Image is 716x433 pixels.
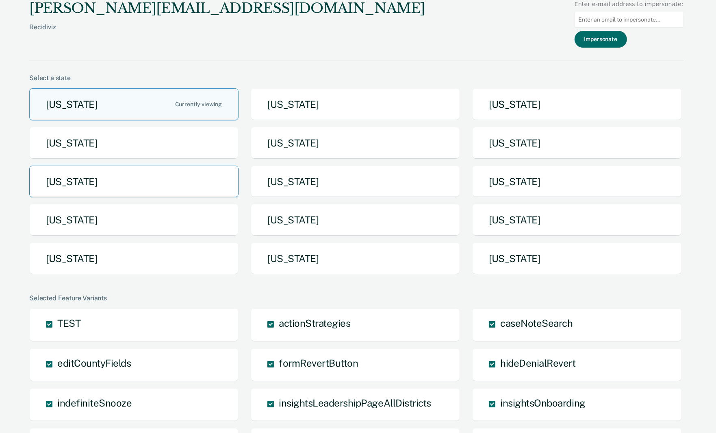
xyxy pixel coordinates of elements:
[279,317,350,329] span: actionStrategies
[279,357,358,369] span: formRevertButton
[472,88,681,120] button: [US_STATE]
[500,317,573,329] span: caseNoteSearch
[472,166,681,198] button: [US_STATE]
[251,88,460,120] button: [US_STATE]
[472,204,681,236] button: [US_STATE]
[500,397,585,409] span: insightsOnboarding
[251,166,460,198] button: [US_STATE]
[29,243,239,275] button: [US_STATE]
[472,243,681,275] button: [US_STATE]
[29,127,239,159] button: [US_STATE]
[251,204,460,236] button: [US_STATE]
[29,204,239,236] button: [US_STATE]
[29,23,425,44] div: Recidiviz
[29,166,239,198] button: [US_STATE]
[57,317,80,329] span: TEST
[575,12,683,28] input: Enter an email to impersonate...
[279,397,431,409] span: insightsLeadershipPageAllDistricts
[472,127,681,159] button: [US_STATE]
[575,31,627,48] button: Impersonate
[29,88,239,120] button: [US_STATE]
[29,294,683,302] div: Selected Feature Variants
[251,243,460,275] button: [US_STATE]
[57,397,132,409] span: indefiniteSnooze
[29,74,683,82] div: Select a state
[251,127,460,159] button: [US_STATE]
[500,357,575,369] span: hideDenialRevert
[57,357,131,369] span: editCountyFields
